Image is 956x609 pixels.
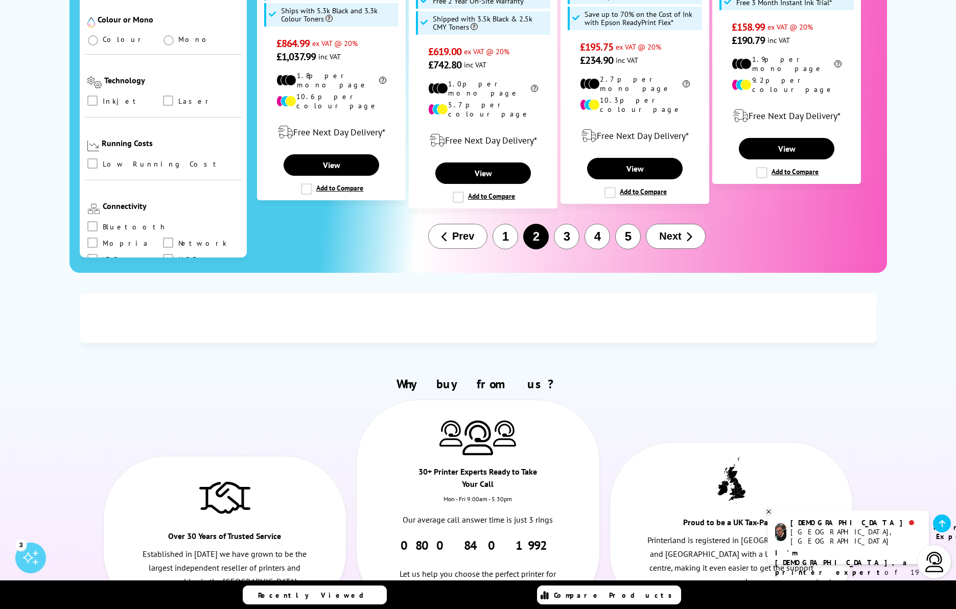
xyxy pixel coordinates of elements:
span: Recently Viewed [258,591,374,600]
span: Prev [452,230,474,242]
span: £195.75 [580,40,613,54]
span: £864.99 [276,37,310,50]
div: Running Costs [102,138,239,148]
span: ex VAT @ 20% [616,42,661,52]
h2: Why buy from us? [98,376,858,392]
img: Printer Experts [462,420,493,456]
span: inc VAT [616,55,638,65]
img: Technology [87,77,102,88]
img: Colour or Mono [87,17,95,28]
img: Trusted Service [199,477,250,518]
button: Next [646,224,705,249]
span: £158.99 [732,20,765,34]
span: Bluetooth [103,221,167,232]
a: Compare Products [537,585,681,604]
img: chris-livechat.png [775,523,786,541]
span: Network [178,238,227,249]
span: ex VAT @ 20% [767,22,813,32]
span: ex VAT @ 20% [464,46,509,56]
button: 3 [554,224,579,249]
div: [DEMOGRAPHIC_DATA] [790,518,921,527]
p: Our average call answer time is just 3 rings [393,513,563,527]
span: £234.90 [580,54,613,67]
label: Add to Compare [756,167,819,178]
label: Add to Compare [301,183,363,195]
img: Connectivity [87,204,100,214]
span: Compare Products [554,591,678,600]
div: Proud to be a UK Tax-Payer [671,516,792,533]
img: Running Costs [87,140,100,151]
img: user-headset-light.svg [924,552,945,572]
span: £190.79 [732,34,765,47]
span: inc VAT [464,60,486,69]
button: 1 [493,224,518,249]
span: inc VAT [767,35,790,45]
span: ex VAT @ 20% [312,38,358,48]
div: modal_delivery [263,118,400,147]
span: Inkjet [103,96,141,107]
div: 30+ Printer Experts Ready to Take Your Call [417,465,539,495]
div: modal_delivery [566,122,704,150]
div: Over 30 Years of Trusted Service [164,530,285,547]
span: Save up to 70% on the Cost of Ink with Epson ReadyPrint Flex* [585,10,700,27]
button: 5 [615,224,641,249]
a: View [587,158,682,179]
a: View [739,138,834,159]
div: Mon - Fri 9:00am - 5.30pm [357,495,599,513]
li: 1.9p per mono page [732,55,842,73]
div: modal_delivery [414,126,552,155]
a: Recently Viewed [243,585,387,604]
span: Low Running Cost [103,158,221,170]
span: USB [178,254,196,265]
div: 3 [15,539,27,550]
span: Mono [178,35,212,44]
div: [GEOGRAPHIC_DATA], [GEOGRAPHIC_DATA] [790,527,921,546]
li: 1.8p per mono page [276,71,386,89]
label: Add to Compare [453,192,515,203]
li: 5.7p per colour page [428,100,538,119]
img: UK tax payer [717,457,745,504]
span: Shipped with 3.5k Black & 2.5k CMY Toners [433,15,548,31]
p: of 19 years! Leave me a message and I'll respond ASAP [775,548,921,606]
a: View [284,154,379,176]
li: 1.0p per mono page [428,79,538,98]
span: £1,037.99 [276,50,316,63]
div: Colour or Mono [98,14,240,25]
button: 4 [585,224,610,249]
span: inc VAT [318,52,341,61]
li: 2.7p per mono page [580,75,690,93]
span: Ships with 5.3k Black and 3.3k Colour Toners [281,7,397,23]
p: Established in [DATE] we have grown to be the largest independent reseller of printers and consum... [140,547,310,589]
span: £742.80 [428,58,461,72]
div: modal_delivery [718,102,855,130]
span: Colour [103,35,145,44]
label: Add to Compare [604,187,667,198]
span: £619.00 [428,45,461,58]
p: Printerland is registered in [GEOGRAPHIC_DATA] and [GEOGRAPHIC_DATA] with a UK based call centre,... [646,533,816,589]
img: Printer Experts [493,420,516,447]
div: Connectivity [103,201,240,211]
a: 0800 840 1992 [401,537,555,553]
span: Laser [178,96,213,107]
li: 10.3p per colour page [580,96,690,114]
li: 10.6p per colour page [276,92,386,110]
div: Let us help you choose the perfect printer for you home or business [393,553,563,589]
div: Technology [104,75,239,85]
span: NFC [103,254,117,265]
li: 9.2p per colour page [732,76,842,94]
b: I'm [DEMOGRAPHIC_DATA], a printer expert [775,548,910,577]
img: Printer Experts [439,420,462,447]
span: Next [659,230,681,242]
a: View [435,162,530,184]
span: Mopria [103,238,149,249]
button: Prev [428,224,487,249]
